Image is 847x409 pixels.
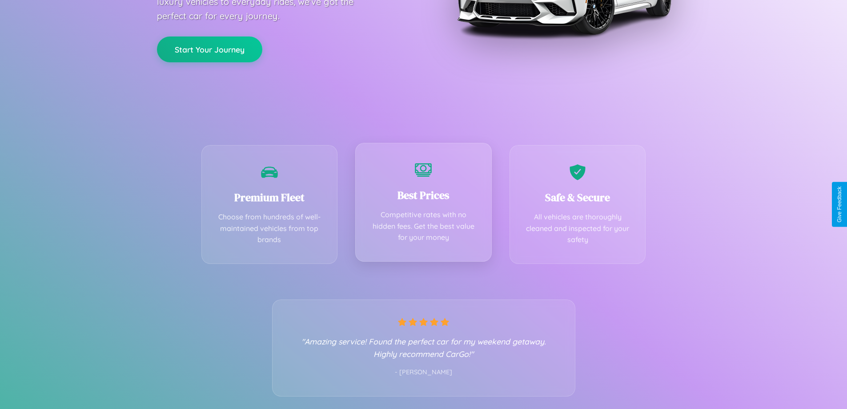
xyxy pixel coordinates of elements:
h3: Best Prices [369,188,478,202]
p: All vehicles are thoroughly cleaned and inspected for your safety [523,211,632,246]
button: Start Your Journey [157,36,262,62]
p: Choose from hundreds of well-maintained vehicles from top brands [215,211,324,246]
p: - [PERSON_NAME] [290,367,557,378]
p: Competitive rates with no hidden fees. Get the best value for your money [369,209,478,243]
h3: Premium Fleet [215,190,324,205]
div: Give Feedback [836,186,843,223]
p: "Amazing service! Found the perfect car for my weekend getaway. Highly recommend CarGo!" [290,335,557,360]
h3: Safe & Secure [523,190,632,205]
